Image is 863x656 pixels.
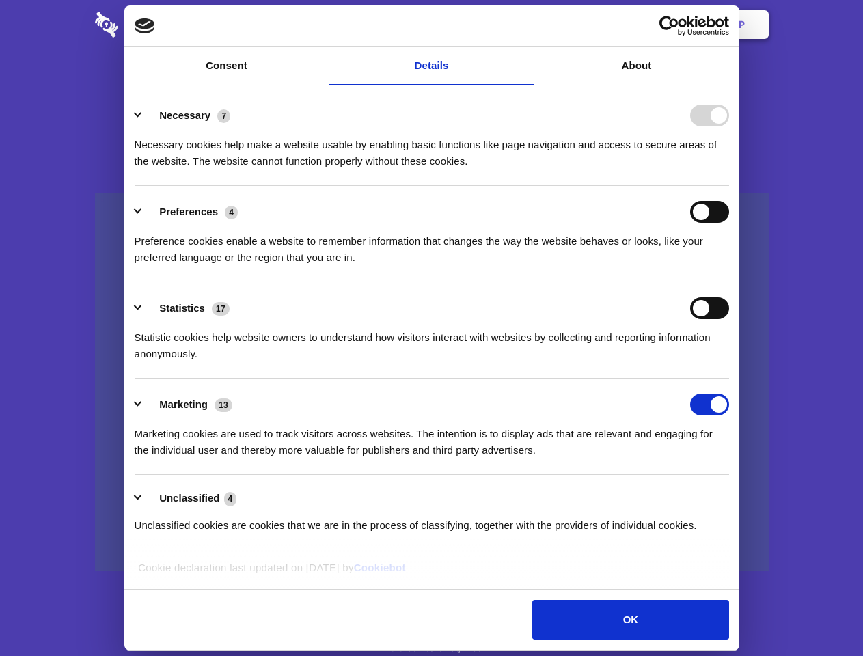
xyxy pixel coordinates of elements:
a: Consent [124,47,329,85]
label: Statistics [159,302,205,314]
a: Contact [554,3,617,46]
a: Usercentrics Cookiebot - opens in a new window [609,16,729,36]
div: Marketing cookies are used to track visitors across websites. The intention is to display ads tha... [135,415,729,459]
h1: Eliminate Slack Data Loss. [95,61,769,111]
button: Unclassified (4) [135,490,245,507]
label: Necessary [159,109,210,121]
span: 4 [225,206,238,219]
img: logo-wordmark-white-trans-d4663122ce5f474addd5e946df7df03e33cb6a1c49d2221995e7729f52c070b2.svg [95,12,212,38]
a: About [534,47,739,85]
button: Statistics (17) [135,297,238,319]
a: Cookiebot [354,562,406,573]
a: Pricing [401,3,461,46]
button: Marketing (13) [135,394,241,415]
span: 4 [224,492,237,506]
span: 13 [215,398,232,412]
div: Statistic cookies help website owners to understand how visitors interact with websites by collec... [135,319,729,362]
iframe: Drift Widget Chat Controller [795,588,847,640]
label: Marketing [159,398,208,410]
a: Login [620,3,679,46]
div: Unclassified cookies are cookies that we are in the process of classifying, together with the pro... [135,507,729,534]
h4: Auto-redaction of sensitive data, encrypted data sharing and self-destructing private chats. Shar... [95,124,769,169]
span: 17 [212,302,230,316]
a: Details [329,47,534,85]
div: Necessary cookies help make a website usable by enabling basic functions like page navigation and... [135,126,729,169]
span: 7 [217,109,230,123]
a: Wistia video thumbnail [95,193,769,572]
div: Preference cookies enable a website to remember information that changes the way the website beha... [135,223,729,266]
div: Cookie declaration last updated on [DATE] by [128,560,735,586]
label: Preferences [159,206,218,217]
button: Preferences (4) [135,201,247,223]
button: Necessary (7) [135,105,239,126]
img: logo [135,18,155,33]
button: OK [532,600,728,640]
